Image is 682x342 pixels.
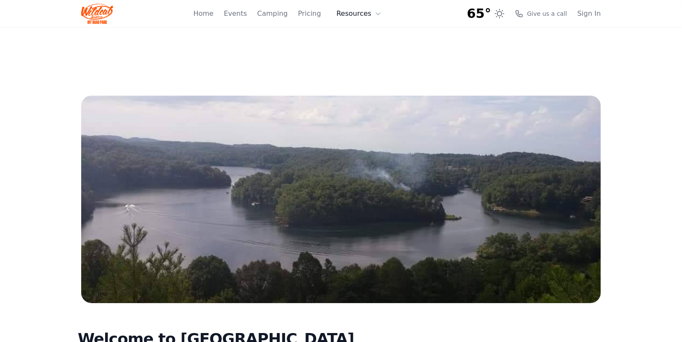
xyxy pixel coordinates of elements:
[224,9,247,19] a: Events
[467,6,491,21] span: 65°
[81,3,113,24] img: Wildcat Logo
[193,9,213,19] a: Home
[257,9,288,19] a: Camping
[515,9,567,18] a: Give us a call
[298,9,321,19] a: Pricing
[331,5,387,22] button: Resources
[527,9,567,18] span: Give us a call
[577,9,601,19] a: Sign In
